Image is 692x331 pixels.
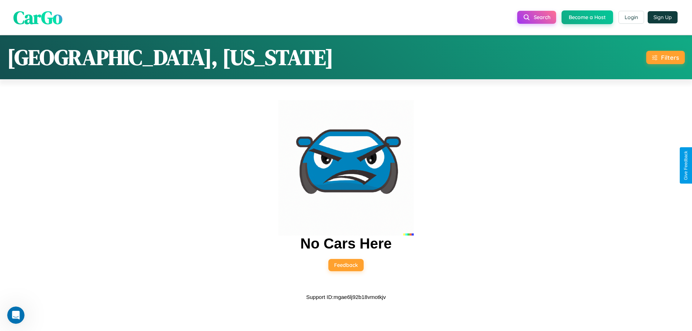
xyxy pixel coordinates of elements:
span: Search [534,14,550,21]
div: Give Feedback [683,151,688,180]
button: Sign Up [648,11,678,23]
p: Support ID: mgae6lj92b18vmotkjv [306,292,386,302]
img: car [278,100,414,236]
h1: [GEOGRAPHIC_DATA], [US_STATE] [7,43,333,72]
span: CarGo [13,5,62,30]
div: Filters [661,54,679,61]
button: Filters [646,51,685,64]
button: Feedback [328,259,364,271]
button: Search [517,11,556,24]
button: Login [618,11,644,24]
button: Become a Host [562,10,613,24]
h2: No Cars Here [300,236,391,252]
iframe: Intercom live chat [7,307,25,324]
